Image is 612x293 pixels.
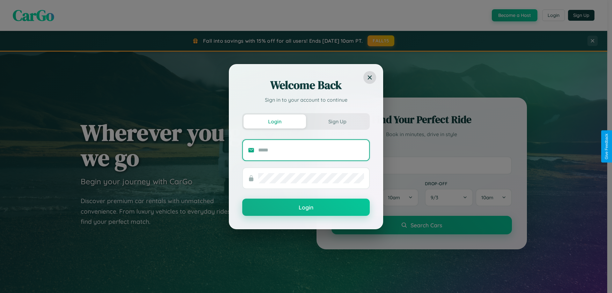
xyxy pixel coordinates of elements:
[306,114,368,128] button: Sign Up
[242,199,370,216] button: Login
[604,134,609,159] div: Give Feedback
[242,77,370,93] h2: Welcome Back
[242,96,370,104] p: Sign in to your account to continue
[244,114,306,128] button: Login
